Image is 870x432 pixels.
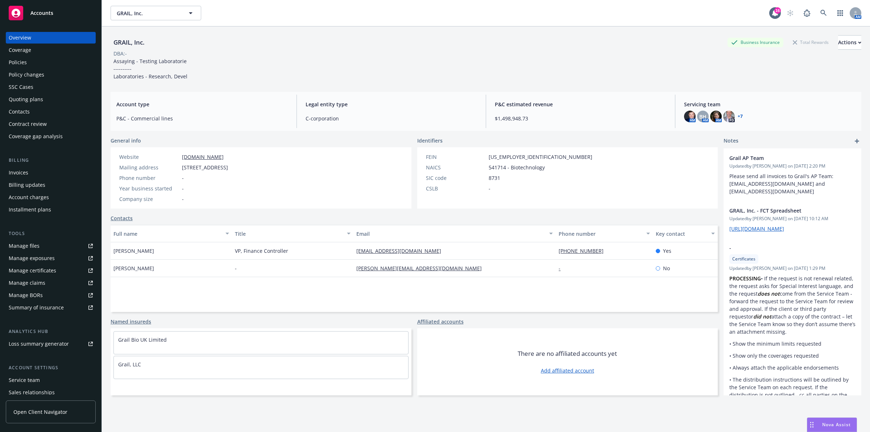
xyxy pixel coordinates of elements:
span: No [663,264,670,272]
div: Manage certificates [9,265,56,276]
em: did not [753,313,771,320]
div: Business Insurance [728,38,783,47]
div: Title [235,230,343,238]
div: Summary of insurance [9,302,64,313]
button: Email [353,225,556,242]
button: GRAIL, Inc. [111,6,201,20]
a: Coverage [6,44,96,56]
a: Invoices [6,167,96,178]
span: [STREET_ADDRESS] [182,164,228,171]
span: Notes [724,137,738,145]
a: Loss summary generator [6,338,96,350]
div: CSLB [426,185,486,192]
a: Contract review [6,118,96,130]
div: Billing [6,157,96,164]
div: Sales relationships [9,387,55,398]
button: Actions [838,35,861,50]
span: Servicing team [684,100,855,108]
div: Service team [9,374,40,386]
div: Contacts [9,106,30,118]
div: Manage claims [9,277,45,289]
span: Certificates [732,256,755,262]
div: Email [356,230,545,238]
a: Summary of insurance [6,302,96,313]
a: [URL][DOMAIN_NAME] [729,225,784,232]
img: photo [684,111,696,122]
div: Loss summary generator [9,338,69,350]
span: VP, Finance Controller [235,247,288,255]
button: Nova Assist [807,417,857,432]
div: Phone number [559,230,642,238]
div: GRAIL, Inc. - FCT SpreadsheetUpdatedby [PERSON_NAME] on [DATE] 10:12 AM[URL][DOMAIN_NAME] [724,201,861,238]
strong: PROCESSING [729,275,761,282]
button: Title [232,225,353,242]
a: - [559,265,566,272]
span: Updated by [PERSON_NAME] on [DATE] 10:12 AM [729,215,855,222]
div: Tools [6,230,96,237]
span: Grail AP Team [729,154,837,162]
div: Actions [838,36,861,49]
div: Manage BORs [9,289,43,301]
div: Full name [113,230,221,238]
a: [PERSON_NAME][EMAIL_ADDRESS][DOMAIN_NAME] [356,265,488,272]
div: Quoting plans [9,94,43,105]
a: Service team [6,374,96,386]
div: Policies [9,57,27,68]
span: Open Client Navigator [13,408,67,416]
span: General info [111,137,141,144]
a: Manage exposures [6,252,96,264]
span: Identifiers [417,137,443,144]
a: Policies [6,57,96,68]
span: There are no affiliated accounts yet [518,349,617,358]
div: Invoices [9,167,28,178]
a: Billing updates [6,179,96,191]
span: $1,498,948.73 [495,115,666,122]
a: Named insureds [111,318,151,325]
span: Please send all invoices to Grail's AP Team: [EMAIL_ADDRESS][DOMAIN_NAME] and [EMAIL_ADDRESS][DOM... [729,173,835,195]
span: 8731 [489,174,500,182]
div: FEIN [426,153,486,161]
a: Manage BORs [6,289,96,301]
a: Manage files [6,240,96,252]
a: Report a Bug [800,6,814,20]
div: NAICS [426,164,486,171]
div: Coverage [9,44,31,56]
div: 16 [774,7,781,14]
span: P&C estimated revenue [495,100,666,108]
div: Total Rewards [789,38,832,47]
span: GRAIL, Inc. - FCT Spreadsheet [729,207,837,214]
div: Policy changes [9,69,44,81]
a: Contacts [6,106,96,118]
a: Installment plans [6,204,96,215]
div: Overview [9,32,31,44]
span: Updated by [PERSON_NAME] on [DATE] 2:20 PM [729,163,855,169]
span: [US_EMPLOYER_IDENTIFICATION_NUMBER] [489,153,592,161]
div: Drag to move [807,418,816,432]
p: • Show only the coverages requested [729,352,855,359]
a: Manage certificates [6,265,96,276]
span: Account type [116,100,288,108]
p: • If the request is not renewal related, the request asks for Special Interest language, and the ... [729,275,855,336]
a: Sales relationships [6,387,96,398]
span: Assaying - Testing Laboratorie ---------- Laboratories - Research, Devel [113,58,187,80]
div: Manage exposures [9,252,55,264]
div: Billing updates [9,179,45,191]
div: Phone number [119,174,179,182]
div: Company size [119,195,179,203]
span: Yes [663,247,671,255]
p: • Always attach the applicable endorsements [729,364,855,371]
a: Add affiliated account [541,367,594,374]
a: Coverage gap analysis [6,131,96,142]
span: - [729,244,837,252]
a: Affiliated accounts [417,318,464,325]
a: add [853,137,861,145]
a: Overview [6,32,96,44]
div: Installment plans [9,204,51,215]
a: [EMAIL_ADDRESS][DOMAIN_NAME] [356,247,447,254]
span: - [182,185,184,192]
span: - [489,185,490,192]
span: - [182,195,184,203]
a: Account charges [6,192,96,203]
p: • Show the minimum limits requested [729,340,855,347]
div: Website [119,153,179,161]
